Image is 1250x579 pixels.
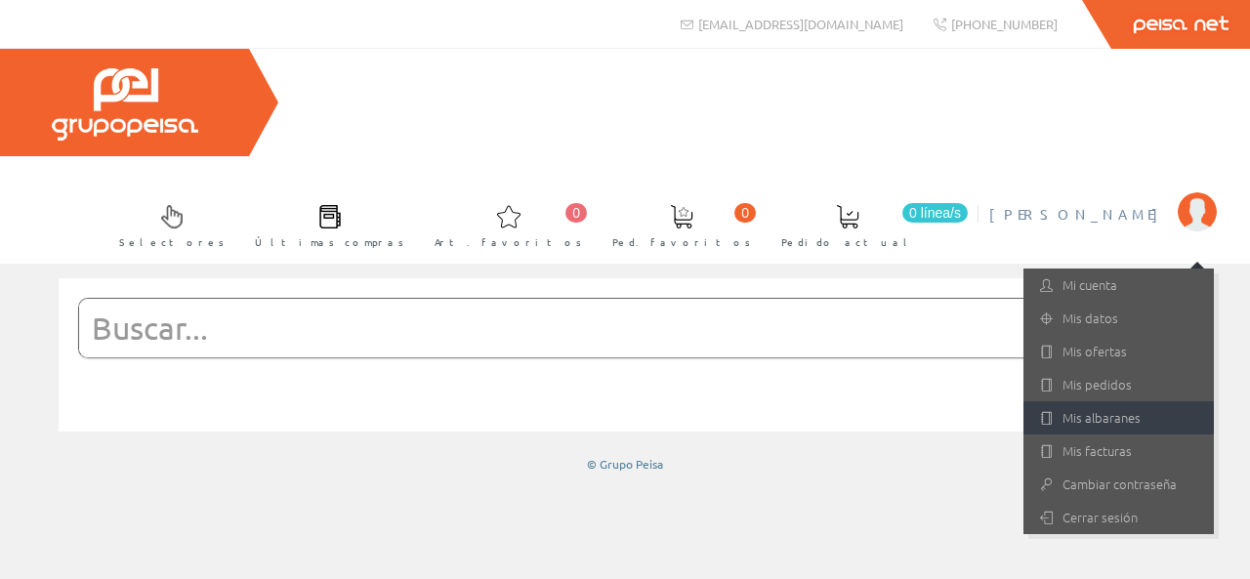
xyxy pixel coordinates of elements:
[1023,302,1214,335] a: Mis datos
[902,203,968,223] span: 0 línea/s
[1023,269,1214,302] a: Mi cuenta
[1023,335,1214,368] a: Mis ofertas
[52,68,198,141] img: Grupo Peisa
[59,456,1191,473] div: © Grupo Peisa
[235,188,414,260] a: Últimas compras
[951,16,1058,32] span: [PHONE_NUMBER]
[734,203,756,223] span: 0
[255,232,404,252] span: Últimas compras
[435,232,582,252] span: Art. favoritos
[119,232,225,252] span: Selectores
[565,203,587,223] span: 0
[1023,468,1214,501] a: Cambiar contraseña
[989,204,1168,224] span: [PERSON_NAME]
[1023,368,1214,401] a: Mis pedidos
[612,232,751,252] span: Ped. favoritos
[781,232,914,252] span: Pedido actual
[989,188,1217,207] a: [PERSON_NAME]
[1023,434,1214,468] a: Mis facturas
[1023,501,1214,534] a: Cerrar sesión
[698,16,903,32] span: [EMAIL_ADDRESS][DOMAIN_NAME]
[79,299,1123,357] input: Buscar...
[100,188,234,260] a: Selectores
[1023,401,1214,434] a: Mis albaranes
